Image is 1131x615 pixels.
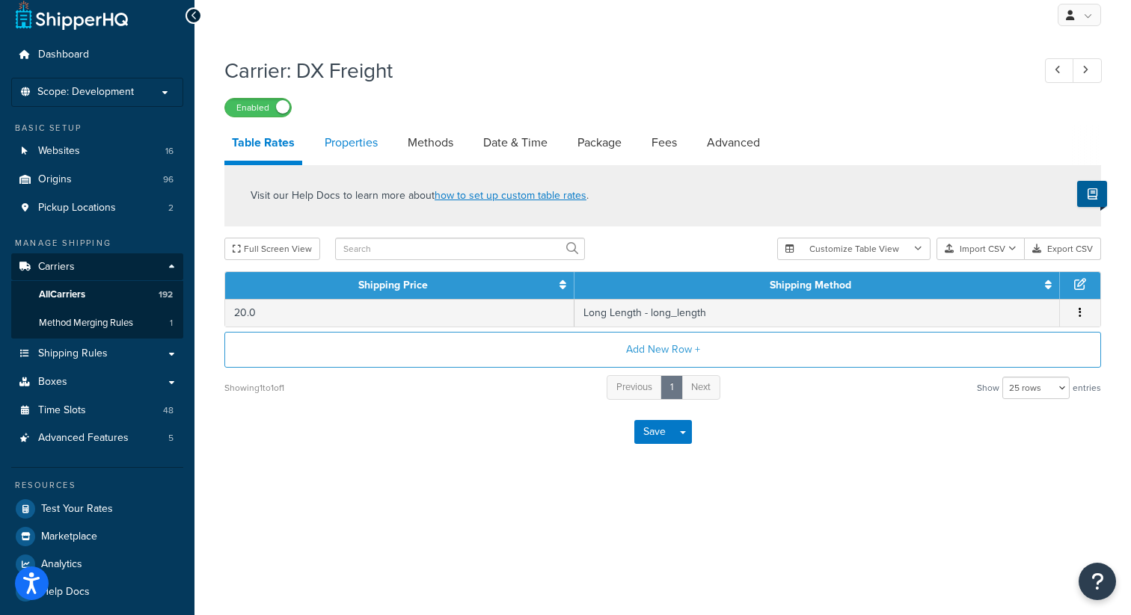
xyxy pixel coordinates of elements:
a: Methods [400,125,461,161]
a: Pickup Locations2 [11,194,183,222]
button: Full Screen View [224,238,320,260]
a: Next [681,375,720,400]
span: Next [691,380,711,394]
a: Package [570,125,629,161]
a: Marketplace [11,523,183,550]
a: Analytics [11,551,183,578]
div: Resources [11,479,183,492]
li: Origins [11,166,183,194]
span: entries [1073,377,1101,398]
a: Method Merging Rules1 [11,309,183,337]
li: Carriers [11,253,183,339]
a: Boxes [11,368,183,396]
a: Websites16 [11,137,183,165]
span: Scope: Development [37,86,134,99]
span: 16 [165,145,174,158]
span: 5 [168,432,174,445]
a: how to set up custom table rates [435,188,586,203]
span: Method Merging Rules [39,317,133,330]
span: All Carriers [39,288,85,301]
button: Import CSV [937,238,1025,260]
span: Shipping Rules [38,347,108,360]
span: Time Slots [38,404,86,417]
span: Pickup Locations [38,202,116,214]
span: 48 [163,404,174,417]
span: Previous [616,380,652,394]
a: Advanced [699,125,767,161]
li: Pickup Locations [11,194,183,222]
a: Help Docs [11,578,183,605]
a: Test Your Rates [11,495,183,522]
span: Help Docs [41,586,90,599]
button: Add New Row + [224,332,1101,368]
a: Shipping Rules [11,340,183,368]
button: Open Resource Center [1079,563,1116,600]
a: Properties [317,125,385,161]
li: Method Merging Rules [11,309,183,337]
a: Advanced Features5 [11,424,183,452]
span: 96 [163,173,174,186]
a: Table Rates [224,125,302,165]
li: Websites [11,137,183,165]
a: Date & Time [476,125,555,161]
td: 20.0 [225,299,574,327]
span: Boxes [38,376,67,389]
li: Advanced Features [11,424,183,452]
span: Analytics [41,558,82,571]
span: Test Your Rates [41,503,113,516]
input: Search [335,238,585,260]
a: Fees [644,125,684,161]
span: Show [977,377,999,398]
a: Origins96 [11,166,183,194]
div: Basic Setup [11,122,183,135]
a: Shipping Price [358,277,428,293]
span: Origins [38,173,72,186]
a: Shipping Method [770,277,851,293]
button: Export CSV [1025,238,1101,260]
div: Manage Shipping [11,237,183,250]
span: 192 [159,288,173,301]
a: 1 [660,375,683,400]
p: Visit our Help Docs to learn more about . [251,188,589,204]
span: 2 [168,202,174,214]
button: Customize Table View [777,238,931,260]
a: Next Record [1073,58,1102,83]
a: Previous [607,375,662,400]
a: Dashboard [11,41,183,69]
span: Dashboard [38,49,89,61]
span: Marketplace [41,531,97,543]
a: AllCarriers192 [11,281,183,309]
span: Websites [38,145,80,158]
span: Carriers [38,261,75,273]
a: Carriers [11,253,183,281]
label: Enabled [225,99,291,117]
div: Showing 1 to 1 of 1 [224,377,284,398]
li: Time Slots [11,397,183,424]
span: 1 [170,317,173,330]
button: Show Help Docs [1077,181,1107,207]
a: Previous Record [1045,58,1074,83]
h1: Carrier: DX Freight [224,56,1017,85]
a: Time Slots48 [11,397,183,424]
button: Save [634,420,675,444]
td: Long Length - long_length [574,299,1060,327]
span: Advanced Features [38,432,129,445]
